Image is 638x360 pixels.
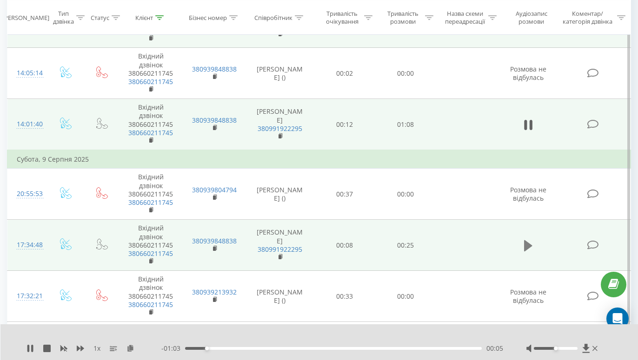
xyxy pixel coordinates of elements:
[507,10,555,26] div: Аудіозапис розмови
[606,308,629,330] div: Open Intercom Messenger
[17,185,37,203] div: 20:55:53
[314,99,375,150] td: 00:12
[192,288,237,296] a: 380939213932
[119,220,182,271] td: Вхідний дзвінок 380660211745
[17,115,37,133] div: 14:01:40
[246,271,314,322] td: [PERSON_NAME] ()
[246,169,314,220] td: [PERSON_NAME] ()
[128,198,173,207] a: 380660211745
[314,271,375,322] td: 00:33
[128,128,173,137] a: 380660211745
[383,10,423,26] div: Тривалість розмови
[375,271,436,322] td: 00:00
[205,347,209,350] div: Accessibility label
[246,99,314,150] td: [PERSON_NAME]
[560,10,615,26] div: Коментар/категорія дзвінка
[375,48,436,99] td: 00:00
[53,10,74,26] div: Тип дзвінка
[254,13,292,21] div: Співробітник
[314,169,375,220] td: 00:37
[119,169,182,220] td: Вхідний дзвінок 380660211745
[258,245,302,254] a: 380991922295
[510,65,546,82] span: Розмова не відбулась
[314,220,375,271] td: 00:08
[128,77,173,86] a: 380660211745
[119,271,182,322] td: Вхідний дзвінок 380660211745
[192,185,237,194] a: 380939804794
[119,99,182,150] td: Вхідний дзвінок 380660211745
[314,48,375,99] td: 00:02
[444,10,486,26] div: Назва схеми переадресації
[93,344,100,353] span: 1 x
[128,249,173,258] a: 380660211745
[322,10,362,26] div: Тривалість очікування
[246,220,314,271] td: [PERSON_NAME]
[161,344,185,353] span: - 01:03
[375,220,436,271] td: 00:25
[119,48,182,99] td: Вхідний дзвінок 380660211745
[17,64,37,82] div: 14:05:14
[486,344,503,353] span: 00:05
[192,236,237,245] a: 380939848838
[2,13,49,21] div: [PERSON_NAME]
[375,99,436,150] td: 01:08
[189,13,227,21] div: Бізнес номер
[510,185,546,203] span: Розмова не відбулась
[128,300,173,309] a: 380660211745
[554,347,558,350] div: Accessibility label
[246,48,314,99] td: [PERSON_NAME] ()
[135,13,153,21] div: Клієнт
[375,169,436,220] td: 00:00
[17,287,37,305] div: 17:32:21
[17,236,37,254] div: 17:34:48
[510,288,546,305] span: Розмова не відбулась
[7,150,631,169] td: Субота, 9 Серпня 2025
[258,124,302,133] a: 380991922295
[192,65,237,73] a: 380939848838
[91,13,109,21] div: Статус
[128,26,173,35] a: 380660211745
[192,116,237,124] a: 380939848838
